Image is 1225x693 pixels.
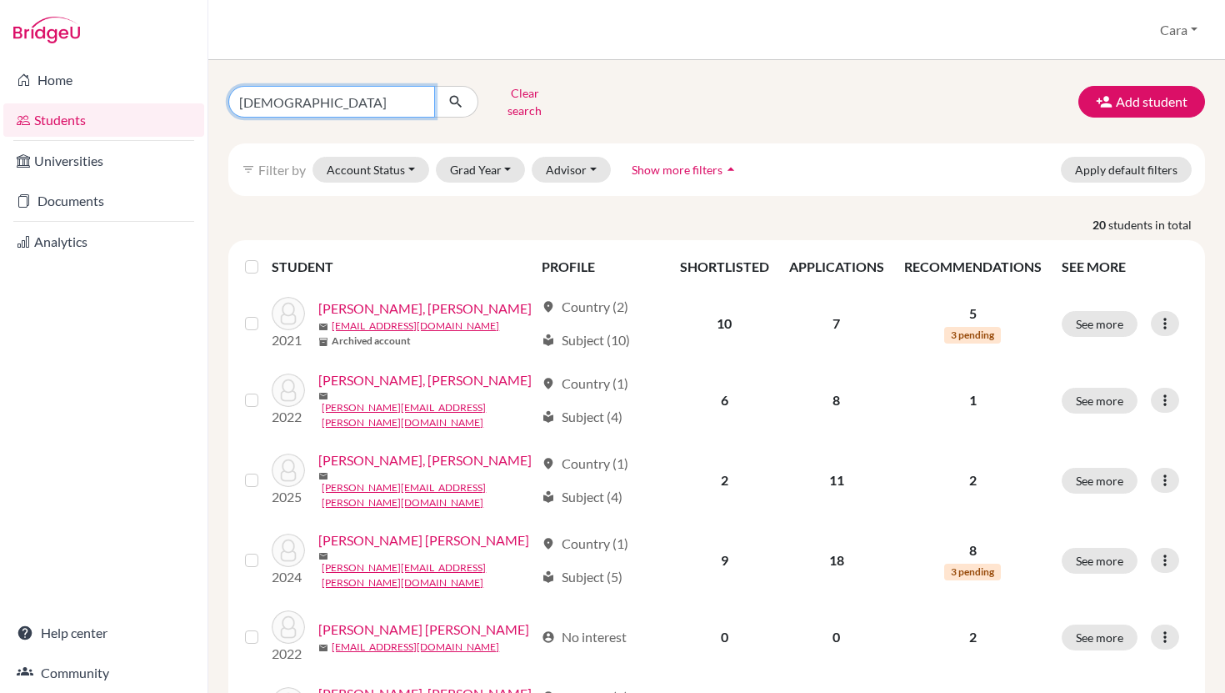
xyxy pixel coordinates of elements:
[3,103,204,137] a: Students
[318,322,328,332] span: mail
[542,627,627,647] div: No interest
[542,630,555,644] span: account_circle
[272,454,305,487] img: Avash Bendek, Andrés
[322,400,533,430] a: [PERSON_NAME][EMAIL_ADDRESS][PERSON_NAME][DOMAIN_NAME]
[258,162,306,178] span: Filter by
[722,161,739,178] i: arrow_drop_up
[779,600,894,674] td: 0
[272,374,305,407] img: Amaya Rengifo, Carlos Andrés
[670,247,779,287] th: SHORTLISTED
[318,643,328,653] span: mail
[670,360,779,440] td: 6
[670,287,779,360] td: 10
[478,80,571,123] button: Clear search
[272,487,305,507] p: 2025
[322,560,533,590] a: [PERSON_NAME][EMAIL_ADDRESS][PERSON_NAME][DOMAIN_NAME]
[542,410,555,424] span: local_library
[332,319,499,334] a: [EMAIL_ADDRESS][DOMAIN_NAME]
[272,567,305,587] p: 2024
[670,440,779,520] td: 2
[272,247,531,287] th: STUDENT
[542,537,555,550] span: location_on
[318,530,529,550] a: [PERSON_NAME] [PERSON_NAME]
[272,610,305,644] img: Echegoyén Melhado, Diego Andrés
[779,520,894,600] td: 18
[1062,468,1137,494] button: See more
[532,157,611,183] button: Advisor
[13,17,80,43] img: Bridge-U
[332,334,411,349] b: Archived account
[779,247,894,287] th: APPLICATIONS
[332,640,499,655] a: [EMAIL_ADDRESS][DOMAIN_NAME]
[1062,311,1137,337] button: See more
[532,247,670,287] th: PROFILE
[1078,86,1205,118] button: Add student
[632,163,722,177] span: Show more filters
[1062,625,1137,650] button: See more
[904,304,1042,324] p: 5
[318,299,532,319] a: [PERSON_NAME], [PERSON_NAME]
[1108,216,1205,234] span: students in total
[318,471,328,481] span: mail
[1061,157,1192,183] button: Apply default filters
[436,157,526,183] button: Grad Year
[944,327,1001,344] span: 3 pending
[542,330,630,350] div: Subject (10)
[272,644,305,664] p: 2022
[322,480,533,510] a: [PERSON_NAME][EMAIL_ADDRESS][PERSON_NAME][DOMAIN_NAME]
[542,334,555,347] span: local_library
[3,656,204,690] a: Community
[904,627,1042,647] p: 2
[272,407,305,427] p: 2022
[242,163,255,176] i: filter_list
[272,534,305,567] img: Cedillos Hasbún, Andrés
[542,490,555,504] span: local_library
[3,184,204,218] a: Documents
[542,377,555,390] span: location_on
[318,391,328,401] span: mail
[944,564,1001,580] span: 3 pending
[542,407,622,427] div: Subject (4)
[670,600,779,674] td: 0
[3,616,204,650] a: Help center
[542,457,555,470] span: location_on
[1052,247,1198,287] th: SEE MORE
[318,620,529,640] a: [PERSON_NAME] [PERSON_NAME]
[894,247,1052,287] th: RECOMMENDATIONS
[542,567,622,587] div: Subject (5)
[904,540,1042,560] p: 8
[318,337,328,347] span: inventory_2
[272,297,305,330] img: Agreda, Jose Andres
[1092,216,1108,234] strong: 20
[312,157,429,183] button: Account Status
[779,440,894,520] td: 11
[542,374,628,394] div: Country (1)
[542,534,628,554] div: Country (1)
[318,370,532,390] a: [PERSON_NAME], [PERSON_NAME]
[228,86,435,118] input: Find student by name...
[779,360,894,440] td: 8
[3,63,204,97] a: Home
[617,157,753,183] button: Show more filtersarrow_drop_up
[3,225,204,259] a: Analytics
[318,450,532,470] a: [PERSON_NAME], [PERSON_NAME]
[904,470,1042,490] p: 2
[779,287,894,360] td: 7
[318,551,328,561] span: mail
[542,454,628,474] div: Country (1)
[670,520,779,600] td: 9
[1152,14,1205,46] button: Cara
[542,570,555,584] span: local_library
[272,330,305,350] p: 2021
[1062,388,1137,414] button: See more
[542,487,622,507] div: Subject (4)
[904,390,1042,410] p: 1
[3,144,204,178] a: Universities
[1062,548,1137,574] button: See more
[542,300,555,314] span: location_on
[542,297,628,317] div: Country (2)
